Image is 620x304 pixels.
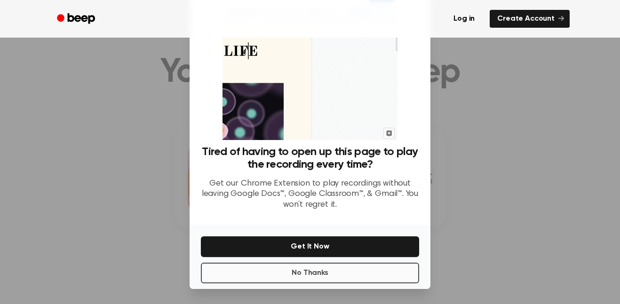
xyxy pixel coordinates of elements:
[490,10,570,28] a: Create Account
[201,179,419,210] p: Get our Chrome Extension to play recordings without leaving Google Docs™, Google Classroom™, & Gm...
[201,263,419,283] button: No Thanks
[201,236,419,257] button: Get It Now
[50,10,103,28] a: Beep
[444,8,484,30] a: Log in
[201,146,419,171] h3: Tired of having to open up this page to play the recording every time?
